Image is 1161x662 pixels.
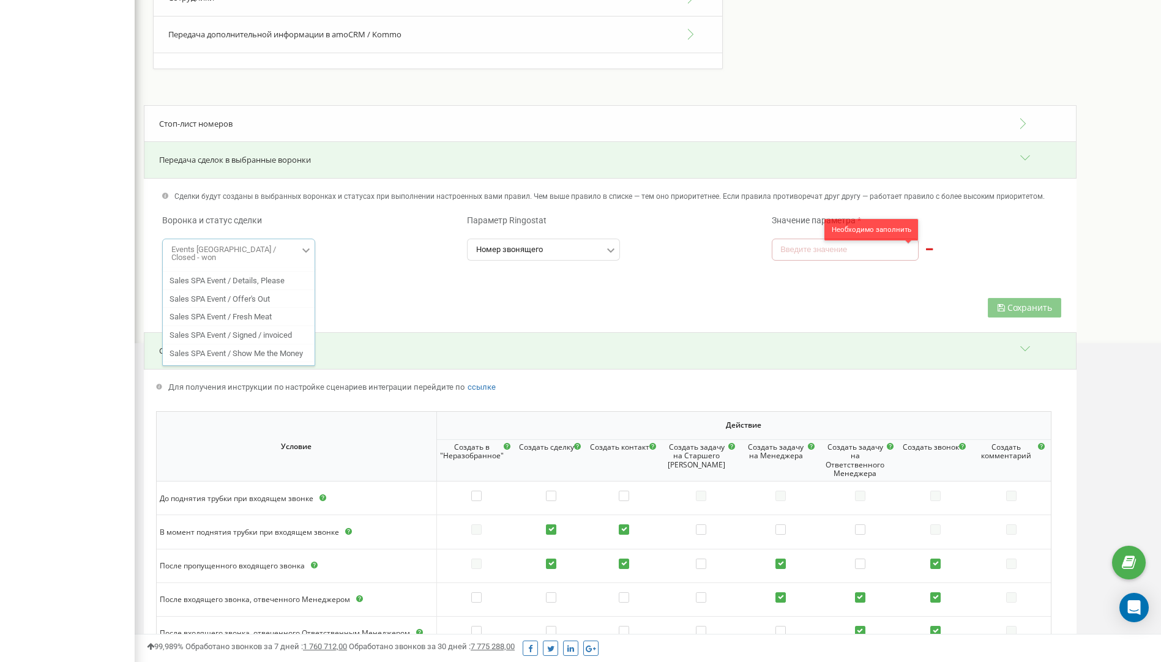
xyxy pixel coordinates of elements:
span: Обработано звонков за 7 дней : [185,642,347,651]
a: ссылке [465,382,496,392]
span: После входящего звонка, отвеченного Ответственным Менеджером [160,628,413,638]
span: В момент поднятия трубки при входящем звонке [160,527,342,537]
span: Параметр Ringostat [467,215,547,225]
span: Сохранить [1007,302,1052,313]
span: Сделки будут созданы в выбранных воронках и статусах при выполнении настроенных вами правил. Чем ... [174,192,1045,201]
span: Создать задачу на Ответственного Менеджера [826,442,884,478]
u: 1 760 712,00 [303,642,347,651]
span: Воронка и статус сделки [162,215,262,225]
span: Для получения инструкции по настройке сценариев интеграции перейдите по [168,382,465,392]
span: После пропущенного входящего звонка [160,560,308,571]
span: Создать сделку [519,442,574,452]
span: Создать задачу на Старшего [PERSON_NAME] [668,442,725,470]
button: Сохранить [988,298,1061,318]
button: Передача дополнительной информации в amoCRM / Kommo [154,17,722,53]
span: Sales SPA Event / Signed / invoiced [170,330,292,340]
span: Sales SPA Event / Fresh Meat [170,312,272,321]
span: Условие [281,441,312,452]
span: Создать звонок [903,442,959,452]
u: 7 775 288,00 [471,642,515,651]
span: ссылке [468,382,496,392]
span: Создать комментарий [981,442,1031,461]
span: Sales SPA Event / Details, Please [170,275,285,285]
span: Передача сделок в выбранные воронки [159,154,311,165]
span: Sales SPA Event / Offer's Out [170,294,270,303]
span: Действие [726,420,761,430]
span: Обработано звонков за 30 дней : [349,642,515,651]
input: Введите значение [772,239,919,260]
span: Сценарии интеграции [159,345,244,356]
span: После входящего звонка, отвеченного Менеджером [160,594,353,604]
span: Значение параметра [772,215,856,225]
div: Open Intercom Messenger [1119,593,1149,622]
span: Создать контакт [590,442,649,452]
div: Номер звонящего [476,245,543,253]
span: Sales SPA Event / Show Me the Money [170,348,303,357]
span: Стоп-лист номеров [159,118,233,129]
span: 99,989% [147,642,184,651]
span: Необходимо заполнить [832,225,911,234]
span: До поднятия трубки при входящем звонке [160,493,316,504]
span: Создать в "Неразобранное" [440,442,504,461]
span: Создать задачу на Менеджера [748,442,804,461]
